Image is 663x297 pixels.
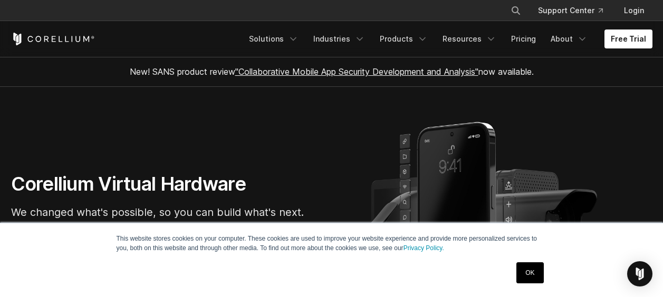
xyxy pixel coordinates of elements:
[530,1,611,20] a: Support Center
[11,204,328,252] p: We changed what's possible, so you can build what's next. Virtual devices for iOS, Android, and A...
[403,244,444,252] a: Privacy Policy.
[130,66,534,77] span: New! SANS product review now available.
[505,29,542,48] a: Pricing
[436,29,503,48] a: Resources
[506,1,525,20] button: Search
[604,29,652,48] a: Free Trial
[627,261,652,286] div: Open Intercom Messenger
[498,1,652,20] div: Navigation Menu
[235,66,478,77] a: "Collaborative Mobile App Security Development and Analysis"
[307,29,371,48] a: Industries
[616,1,652,20] a: Login
[373,29,434,48] a: Products
[516,262,543,283] a: OK
[243,29,305,48] a: Solutions
[544,29,594,48] a: About
[11,33,95,45] a: Corellium Home
[243,29,652,48] div: Navigation Menu
[11,172,328,196] h1: Corellium Virtual Hardware
[117,234,547,253] p: This website stores cookies on your computer. These cookies are used to improve your website expe...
